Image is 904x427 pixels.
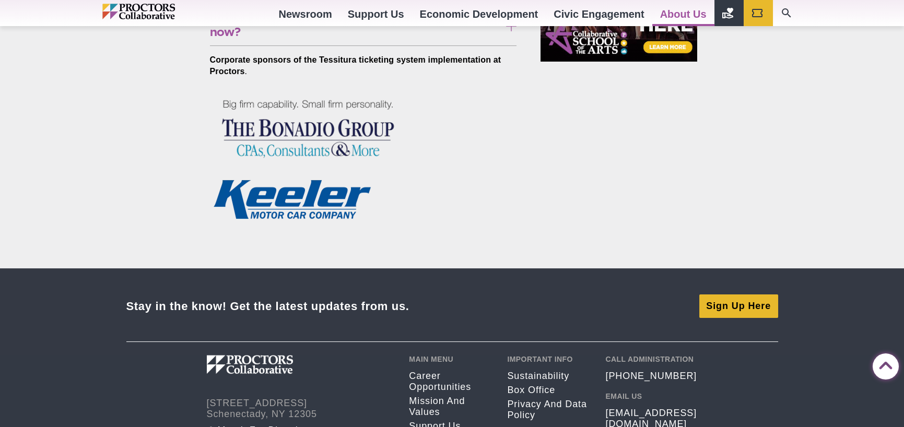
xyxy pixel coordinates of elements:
h2: Main Menu [409,355,491,363]
a: Back to Top [873,354,894,375]
a: Career opportunities [409,371,491,393]
h2: Email Us [605,392,697,400]
h2: Important Info [507,355,590,363]
strong: Corporate sponsors of the Tessitura ticketing system implementation at Proctors [210,55,501,76]
p: . [210,54,517,77]
img: Proctors logo [102,4,220,19]
h2: Call Administration [605,355,697,363]
img: Proctors logo [207,355,348,374]
div: Stay in the know! Get the latest updates from us. [126,299,409,313]
address: [STREET_ADDRESS] Schenectady, NY 12305 [207,398,394,420]
a: Sustainability [507,371,590,382]
span: Are Proctors and [PERSON_NAME] affiliated now? [210,15,501,38]
a: Mission and Values [409,396,491,418]
a: [PHONE_NUMBER] [605,371,697,382]
a: Sign Up Here [699,294,778,317]
a: Box Office [507,385,590,396]
a: Privacy and Data Policy [507,399,590,421]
